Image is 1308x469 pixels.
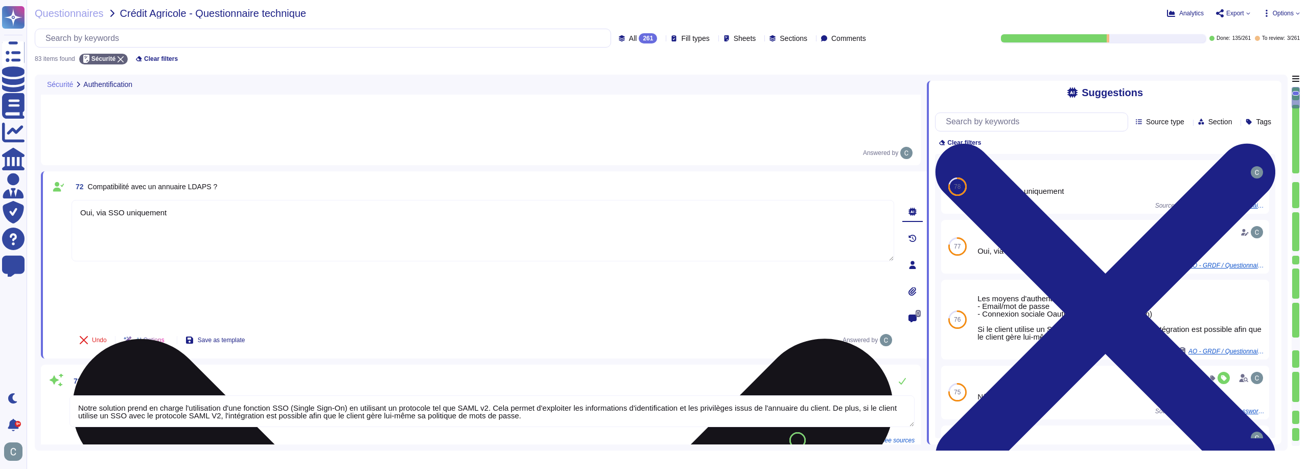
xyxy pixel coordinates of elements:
span: 78 [954,184,961,190]
img: user [900,147,913,159]
span: Authentification [83,81,132,88]
span: 3 / 261 [1287,36,1300,41]
img: user [880,334,892,346]
span: 100 [793,437,802,443]
span: Sécurité [91,56,115,62]
input: Search by keywords [941,113,1128,131]
div: 9+ [15,421,21,427]
img: user [1251,372,1263,384]
span: Done: [1217,36,1230,41]
img: user [4,442,22,461]
button: Analytics [1167,9,1204,17]
span: 73 [69,377,82,385]
span: All [629,35,637,42]
span: Answered by [863,150,898,156]
img: user [1251,166,1263,178]
img: user [1251,432,1263,444]
span: Fill types [681,35,709,42]
span: To review: [1262,36,1285,41]
span: Sheets [734,35,756,42]
span: Compatibilité avec un annuaire LDAPS ? [88,183,218,191]
span: See sources [881,437,915,443]
span: 72 [72,183,84,190]
span: 0 [916,310,921,317]
textarea: Notre solution prend en charge l'utilisation d'une fonction SSO (Single Sign-On) en utilisant un ... [69,395,915,427]
div: 83 items found [35,56,75,62]
span: Clear filters [144,56,178,62]
span: Comments [831,35,866,42]
span: Sécurité [47,81,73,88]
span: Crédit Agricole - Questionnaire technique [120,8,307,18]
span: Questionnaires [35,8,104,18]
div: 261 [639,33,657,43]
span: 135 / 261 [1232,36,1251,41]
button: user [2,440,30,463]
img: user [1251,226,1263,238]
span: Sections [780,35,807,42]
span: 76 [954,317,961,323]
input: Search by keywords [40,29,611,47]
span: 77 [954,243,961,250]
span: Export [1226,10,1244,16]
textarea: Oui, via SSO uniquement [72,200,894,261]
span: Analytics [1179,10,1204,16]
span: 75 [954,389,961,395]
span: Options [1273,10,1294,16]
